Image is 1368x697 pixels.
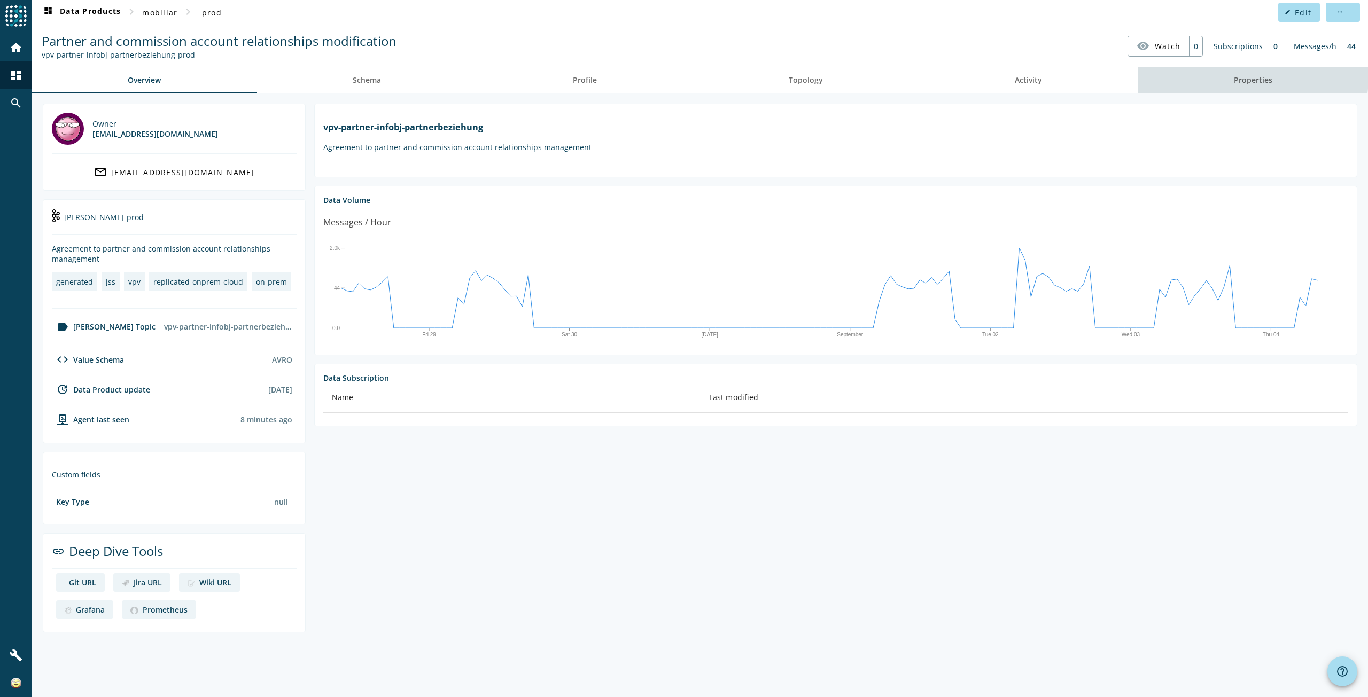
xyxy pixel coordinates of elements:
[1342,36,1361,57] div: 44
[143,605,188,615] div: Prometheus
[56,600,113,619] a: deep dive imageGrafana
[106,277,115,287] div: jss
[1288,36,1342,57] div: Messages/h
[323,121,1348,133] h1: vpv-partner-infobj-partnerbeziehung
[56,573,105,592] a: deep dive imageGit URL
[52,353,124,366] div: Value Schema
[256,277,287,287] div: on-prem
[113,573,170,592] a: deep dive imageJira URL
[1155,37,1180,56] span: Watch
[5,5,27,27] img: spoud-logo.svg
[789,76,823,84] span: Topology
[195,3,229,22] button: prod
[138,3,182,22] button: mobiliar
[1295,7,1311,18] span: Edit
[52,413,129,426] div: agent-env-prod
[330,245,340,251] text: 2.0k
[52,208,297,235] div: [PERSON_NAME]-prod
[52,244,297,264] div: Agreement to partner and commission account relationships management
[270,492,292,511] div: null
[1278,3,1320,22] button: Edit
[52,383,150,396] div: Data Product update
[1208,36,1268,57] div: Subscriptions
[42,32,397,50] span: Partner and commission account relationships modification
[1336,9,1342,15] mat-icon: more_horiz
[128,277,141,287] div: vpv
[199,577,231,588] div: Wiki URL
[122,600,196,619] a: deep dive imagePrometheus
[240,414,292,425] div: Agents typically reports every 15min to 1h
[573,76,597,84] span: Profile
[125,5,138,18] mat-icon: chevron_right
[56,320,69,333] mat-icon: label
[701,332,718,338] text: [DATE]
[111,167,255,177] div: [EMAIL_ADDRESS][DOMAIN_NAME]
[323,373,1348,383] div: Data Subscription
[52,209,60,222] img: kafka-prod
[52,320,156,333] div: [PERSON_NAME] Topic
[153,277,243,287] div: replicated-onprem-cloud
[56,383,69,396] mat-icon: update
[130,607,138,614] img: deep dive image
[142,7,177,18] span: mobiliar
[353,76,381,84] span: Schema
[10,69,22,82] mat-icon: dashboard
[334,285,340,291] text: 44
[179,573,240,592] a: deep dive imageWiki URL
[1268,36,1283,57] div: 0
[1336,665,1349,678] mat-icon: help_outline
[268,385,292,395] div: [DATE]
[182,5,195,18] mat-icon: chevron_right
[982,332,999,338] text: Tue 02
[37,3,125,22] button: Data Products
[10,649,22,662] mat-icon: build
[1137,40,1149,52] mat-icon: visibility
[42,6,55,19] mat-icon: dashboard
[1122,332,1140,338] text: Wed 03
[272,355,292,365] div: AVRO
[56,277,93,287] div: generated
[52,542,297,569] div: Deep Dive Tools
[422,332,436,338] text: Fri 29
[160,317,297,336] div: vpv-partner-infobj-partnerbeziehung-prod
[562,332,577,338] text: Sat 30
[56,497,89,507] div: Key Type
[56,353,69,366] mat-icon: code
[332,325,340,331] text: 0.0
[10,97,22,109] mat-icon: search
[128,76,161,84] span: Overview
[1015,76,1042,84] span: Activity
[69,577,96,588] div: Git URL
[65,607,72,614] img: deep dive image
[323,195,1348,205] div: Data Volume
[92,129,218,139] div: [EMAIL_ADDRESS][DOMAIN_NAME]
[92,119,218,129] div: Owner
[11,678,21,688] img: af918c374769b9f2fc363c81ec7e3749
[323,142,1348,152] p: Agreement to partner and commission account relationships management
[52,113,84,145] img: mega@mobi.ch
[701,383,1348,413] th: Last modified
[837,332,864,338] text: September
[42,6,121,19] span: Data Products
[76,605,105,615] div: Grafana
[94,166,107,178] mat-icon: mail_outline
[52,162,297,182] a: [EMAIL_ADDRESS][DOMAIN_NAME]
[134,577,162,588] div: Jira URL
[1128,36,1189,56] button: Watch
[188,579,195,587] img: deep dive image
[1285,9,1291,15] mat-icon: edit
[42,50,397,60] div: Kafka Topic: vpv-partner-infobj-partnerbeziehung-prod
[1263,332,1280,338] text: Thu 04
[323,383,701,413] th: Name
[10,41,22,54] mat-icon: home
[52,545,65,558] mat-icon: link
[52,469,297,480] div: Custom fields
[202,7,222,18] span: prod
[1189,36,1202,56] div: 0
[1234,76,1272,84] span: Properties
[323,216,391,229] div: Messages / Hour
[122,579,129,587] img: deep dive image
